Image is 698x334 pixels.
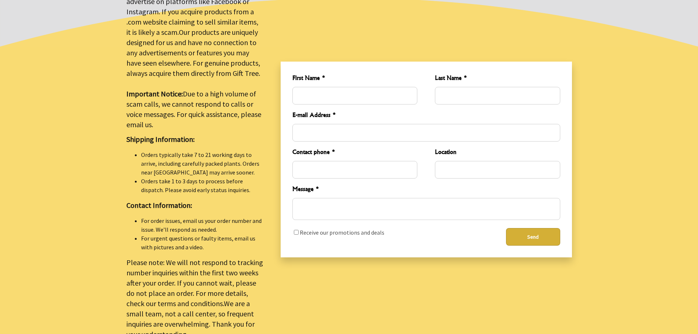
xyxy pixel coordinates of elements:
[506,228,560,246] button: Send
[141,216,263,234] li: For order issues, email us your order number and issue. We’ll respond as needed.
[126,201,192,210] strong: Contact Information:
[292,73,417,84] span: First Name *
[435,161,560,179] input: Location
[292,161,417,179] input: Contact phone *
[141,150,263,177] li: Orders typically take 7 to 21 working days to arrive, including carefully packed plants. Orders n...
[292,110,560,121] span: E-mail Address *
[126,89,183,98] strong: Important Notice:
[126,135,195,144] strong: Shipping Information:
[435,73,560,84] span: Last Name *
[292,184,560,195] span: Message *
[141,234,263,252] li: For urgent questions or faulty items, email us with pictures and a video.
[292,124,560,142] input: E-mail Address *
[141,177,263,194] li: Orders take 1 to 3 days to process before dispatch. Please avoid early status inquiries.
[300,229,384,236] label: Receive our promotions and deals
[292,147,417,158] span: Contact phone *
[435,87,560,104] input: Last Name *
[292,87,417,104] input: First Name *
[435,147,560,158] span: Location
[292,198,560,220] textarea: Message *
